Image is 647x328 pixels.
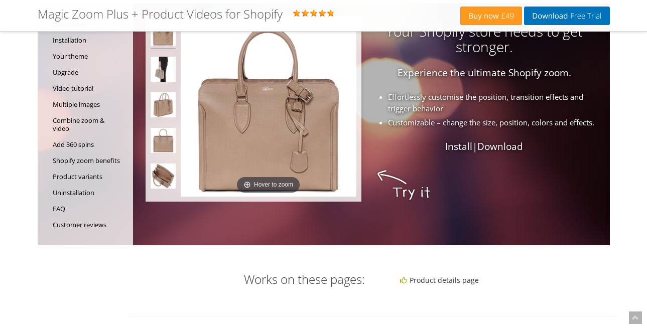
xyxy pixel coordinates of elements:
[38,8,283,21] h1: Magic Zoom Plus + Product Videos for Shopify
[477,140,523,153] a: Download
[53,48,128,64] a: Your theme
[445,140,472,153] a: Install
[499,12,514,20] span: £49
[524,7,609,25] a: DownloadFree Trial
[133,24,590,55] h3: Your Shopify store needs to get stronger.
[162,117,599,128] li: Customizable – change the size, position, colors and effects.
[133,141,590,152] p: |
[162,91,599,114] li: Effortlessly customise the position, transition effects and trigger behavior
[181,21,356,197] a: Hover to zoom
[53,152,128,169] a: Shopify zoom benefits
[460,7,522,25] a: Buy now£49
[133,67,590,79] p: Experience the ultimate Shopify zoom.
[53,80,128,96] a: Video tutorial
[53,96,128,112] a: Multiple images
[53,201,128,217] a: FAQ
[53,136,128,152] a: Add 360 spins
[53,169,128,185] a: Product variants
[53,112,128,136] a: Combine zoom & video
[53,32,128,48] a: Installation
[136,273,365,286] h3: Works on these pages:
[568,12,601,20] span: Free Trial
[53,185,128,201] a: Uninstallation
[400,274,608,286] li: Product details page
[53,64,128,80] a: Upgrade
[53,217,128,233] a: Customer reviews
